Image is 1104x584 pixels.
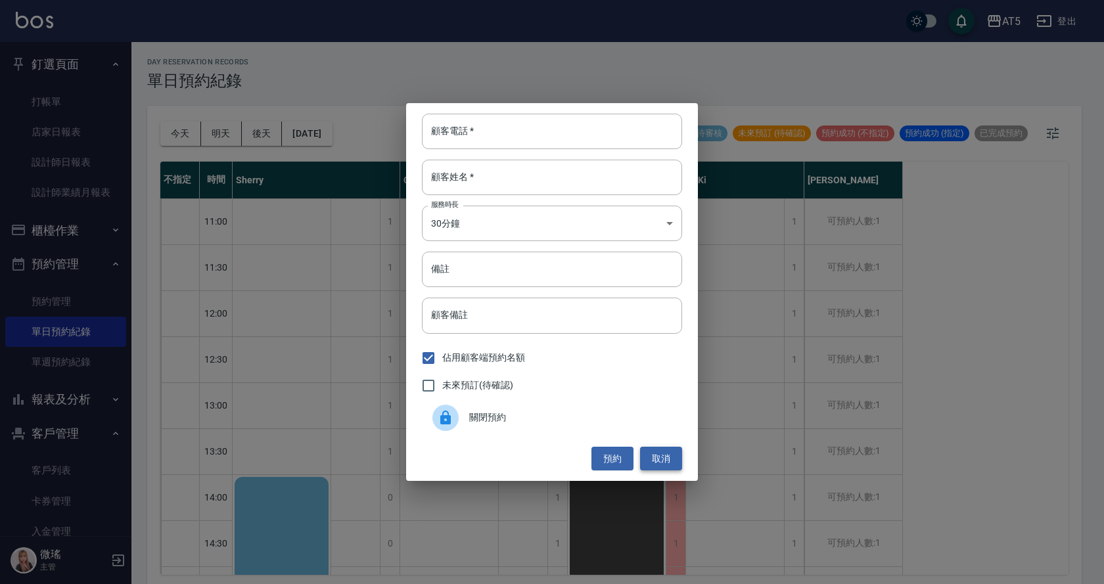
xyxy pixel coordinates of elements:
[469,411,672,424] span: 關閉預約
[422,206,682,241] div: 30分鐘
[431,200,459,210] label: 服務時長
[591,447,633,471] button: 預約
[442,351,525,365] span: 佔用顧客端預約名額
[640,447,682,471] button: 取消
[422,399,682,436] div: 關閉預約
[442,378,513,392] span: 未來預訂(待確認)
